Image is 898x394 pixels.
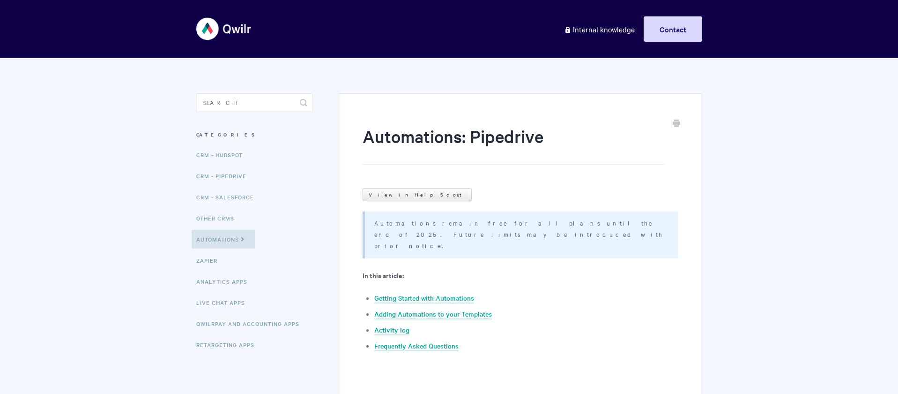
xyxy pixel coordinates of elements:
a: Print this Article [673,119,680,129]
a: Activity log [374,325,409,335]
a: Frequently Asked Questions [374,341,459,351]
a: View in Help Scout [363,188,472,201]
a: Adding Automations to your Templates [374,309,492,319]
input: Search [196,93,313,112]
img: Qwilr Help Center [196,11,252,46]
h1: Automations: Pipedrive [363,124,664,165]
a: Getting Started with Automations [374,293,474,303]
a: CRM - Salesforce [196,188,261,206]
a: Internal knowledge [557,16,642,42]
a: Zapier [196,251,224,270]
a: CRM - Pipedrive [196,167,253,185]
b: In this article: [363,270,404,280]
a: Automations [192,230,255,249]
a: Contact [644,16,702,42]
h3: Categories [196,126,313,143]
p: Automations remain free for all plans until the end of 2025. Future limits may be introduced with... [374,217,666,251]
a: QwilrPay and Accounting Apps [196,314,306,333]
a: Live Chat Apps [196,293,252,312]
a: CRM - HubSpot [196,145,250,164]
a: Other CRMs [196,209,241,227]
a: Analytics Apps [196,272,254,291]
a: Retargeting Apps [196,335,261,354]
